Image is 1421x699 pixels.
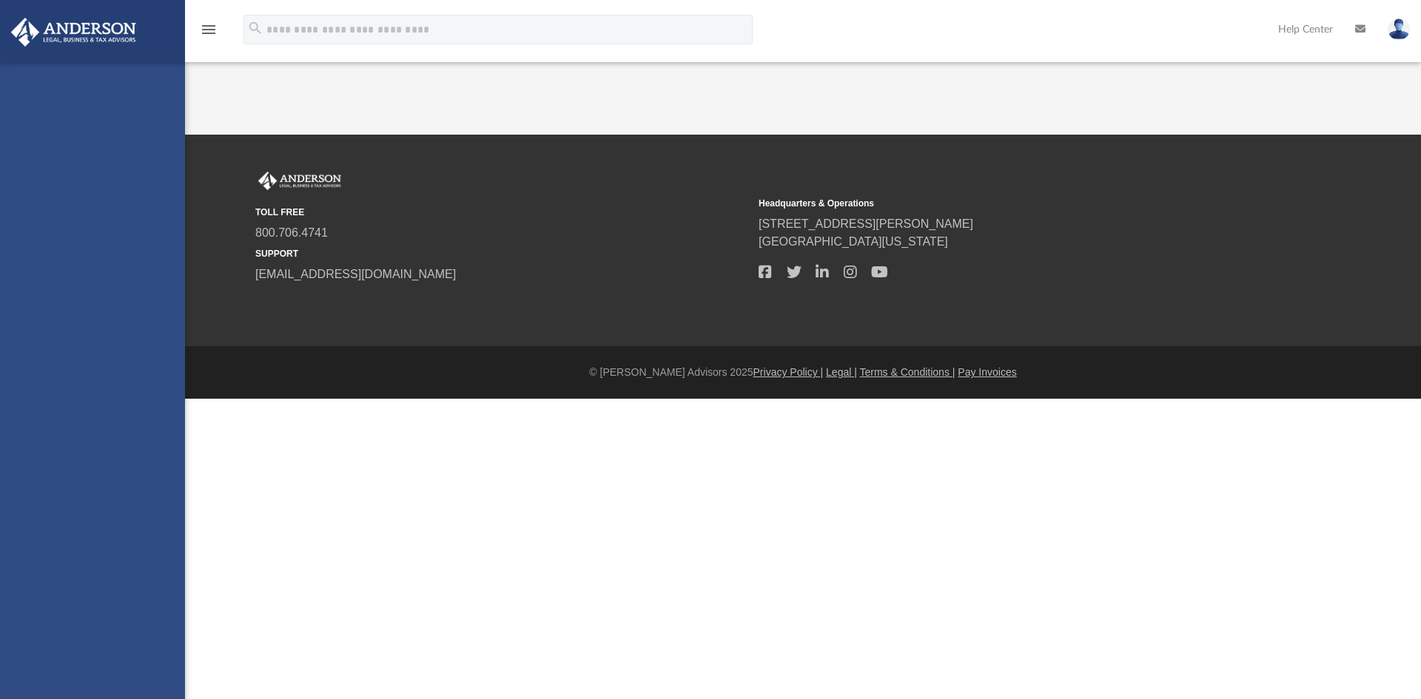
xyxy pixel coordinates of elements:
small: SUPPORT [255,247,748,260]
img: Anderson Advisors Platinum Portal [7,18,141,47]
small: Headquarters & Operations [759,197,1252,210]
i: menu [200,21,218,38]
a: menu [200,28,218,38]
img: User Pic [1388,18,1410,40]
i: search [247,20,263,36]
a: [STREET_ADDRESS][PERSON_NAME] [759,217,973,230]
a: [EMAIL_ADDRESS][DOMAIN_NAME] [255,268,456,280]
a: Privacy Policy | [753,366,824,378]
div: © [PERSON_NAME] Advisors 2025 [185,365,1421,380]
a: 800.706.4741 [255,226,328,239]
a: Pay Invoices [958,366,1016,378]
small: TOLL FREE [255,206,748,219]
a: Legal | [826,366,857,378]
a: Terms & Conditions | [860,366,955,378]
img: Anderson Advisors Platinum Portal [255,172,344,191]
a: [GEOGRAPHIC_DATA][US_STATE] [759,235,948,248]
